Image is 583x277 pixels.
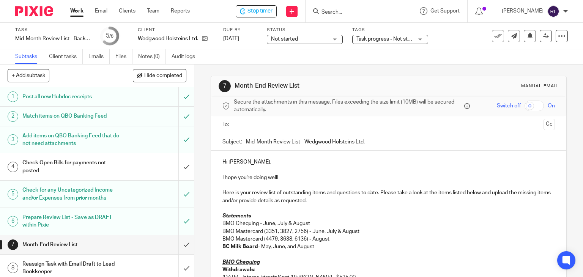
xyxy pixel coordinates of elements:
label: Subject: [222,138,242,146]
input: Search [321,9,389,16]
small: /8 [109,34,113,38]
a: Email [95,7,107,15]
label: Task [15,27,91,33]
div: 3 [8,134,18,145]
p: I hope you're doing well! [222,174,555,181]
p: [PERSON_NAME] [502,7,544,15]
span: Secure the attachments in this message. Files exceeding the size limit (10MB) will be secured aut... [234,98,463,114]
button: + Add subtask [8,69,49,82]
a: Subtasks [15,49,43,64]
div: 5 [8,189,18,200]
a: Work [70,7,84,15]
div: 8 [8,263,18,273]
label: Client [138,27,214,33]
div: 1 [8,91,18,102]
h1: Check Open Bills for payments not posted [22,157,121,176]
span: Switch off [497,102,521,110]
button: Cc [544,119,555,130]
div: 2 [8,111,18,122]
h1: Match items on QBO Banking Feed [22,110,121,122]
div: 5 [106,31,113,40]
u: BMO Chequing [222,260,260,265]
span: [DATE] [223,36,239,41]
span: Not started [271,36,298,42]
span: On [548,102,555,110]
label: Due by [223,27,257,33]
strong: Withdrawals: [222,267,255,272]
label: Status [267,27,343,33]
h1: Check for any Uncategorized Income and/or Expenses from prior months [22,184,121,204]
p: BMO Mastercard (4479, 3638, 6136) - August [222,235,555,243]
p: Hi [PERSON_NAME], [222,158,555,166]
div: 7 [219,80,231,92]
p: Wedgwood Holsteins Ltd. [138,35,198,42]
a: Notes (0) [138,49,166,64]
a: Files [115,49,132,64]
label: To: [222,121,231,128]
p: BMO Mastercard (3351, 3827, 2756) - June, July & August [222,228,555,235]
div: 4 [8,162,18,172]
a: Team [147,7,159,15]
a: Emails [88,49,110,64]
span: Stop timer [247,7,273,15]
a: Reports [171,7,190,15]
img: Pixie [15,6,53,16]
h1: Post all new Hubdoc receipts [22,91,121,102]
a: Audit logs [172,49,201,64]
div: Mid-Month Review List - Backup Bkpr - September [15,35,91,42]
span: Get Support [430,8,460,14]
p: - May, June, and August [222,243,555,250]
div: Manual email [521,83,559,89]
a: Clients [119,7,136,15]
p: Here is your review list of outstanding items and questions to date. Please take a look at the it... [222,189,555,205]
div: 7 [8,239,18,250]
h1: Add items on QBO Banking Feed that do not need attachments [22,130,121,150]
h1: Prepare Review List - Save as DRAFT within Pixie [22,212,121,231]
img: svg%3E [547,5,559,17]
strong: BC Milk Board [222,244,258,249]
h1: Month-End Review List [22,239,121,250]
label: Tags [352,27,428,33]
button: Hide completed [133,69,186,82]
div: Wedgwood Holsteins Ltd. - Mid-Month Review List - Backup Bkpr - September [236,5,277,17]
span: Task progress - Not started + 1 [356,36,429,42]
p: BMO Chequing - June, July & August [222,220,555,227]
div: 6 [8,216,18,227]
a: Client tasks [49,49,83,64]
u: Statements [222,213,251,219]
h1: Month-End Review List [235,82,405,90]
span: Hide completed [144,73,182,79]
